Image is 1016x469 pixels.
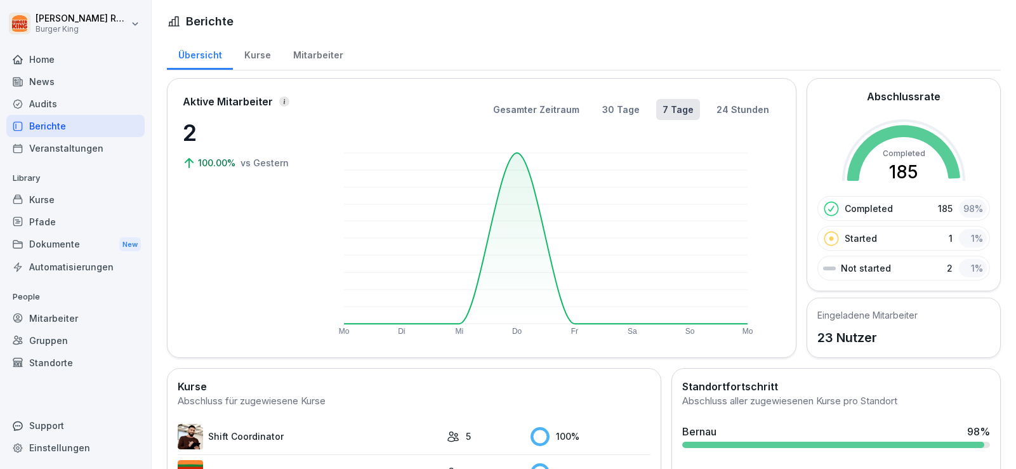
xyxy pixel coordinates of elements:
h2: Abschlussrate [867,89,940,104]
a: Veranstaltungen [6,137,145,159]
p: 23 Nutzer [817,328,918,347]
p: Started [845,232,877,245]
p: Burger King [36,25,128,34]
text: Di [398,327,405,336]
div: New [119,237,141,252]
text: So [685,327,694,336]
a: Bernau98% [677,419,995,453]
a: Kurse [233,37,282,70]
button: 7 Tage [656,99,700,120]
a: Berichte [6,115,145,137]
div: Support [6,414,145,437]
p: 5 [466,430,471,443]
img: q4kvd0p412g56irxfxn6tm8s.png [178,424,203,449]
a: Mitarbeiter [282,37,354,70]
p: 2 [183,116,310,150]
p: 1 [949,232,953,245]
p: People [6,287,145,307]
a: News [6,70,145,93]
p: 2 [947,261,953,275]
a: Automatisierungen [6,256,145,278]
h5: Eingeladene Mitarbeiter [817,308,918,322]
text: Do [512,327,522,336]
p: Library [6,168,145,188]
p: 100.00% [198,156,238,169]
div: Abschluss aller zugewiesenen Kurse pro Standort [682,394,990,409]
div: 1 % [959,229,987,248]
text: Mi [455,327,463,336]
p: Not started [841,261,891,275]
p: 185 [938,202,953,215]
h1: Berichte [186,13,234,30]
a: Audits [6,93,145,115]
text: Fr [571,327,578,336]
text: Mo [339,327,350,336]
a: Gruppen [6,329,145,352]
button: 24 Stunden [710,99,775,120]
div: 98 % [959,199,987,218]
h2: Kurse [178,379,650,394]
div: Bernau [682,424,716,439]
div: Dokumente [6,233,145,256]
a: Mitarbeiter [6,307,145,329]
h2: Standortfortschritt [682,379,990,394]
a: Shift Coordinator [178,424,440,449]
text: Mo [742,327,753,336]
div: 100 % [531,427,650,446]
a: DokumenteNew [6,233,145,256]
div: 98 % [967,424,990,439]
p: Completed [845,202,893,215]
text: Sa [628,327,637,336]
button: Gesamter Zeitraum [487,99,586,120]
p: vs Gestern [241,156,289,169]
p: [PERSON_NAME] Rohrich [36,13,128,24]
a: Einstellungen [6,437,145,459]
p: Aktive Mitarbeiter [183,94,273,109]
a: Home [6,48,145,70]
a: Kurse [6,188,145,211]
button: 30 Tage [596,99,646,120]
div: 1 % [959,259,987,277]
a: Standorte [6,352,145,374]
div: Abschluss für zugewiesene Kurse [178,394,650,409]
a: Pfade [6,211,145,233]
a: Übersicht [167,37,233,70]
